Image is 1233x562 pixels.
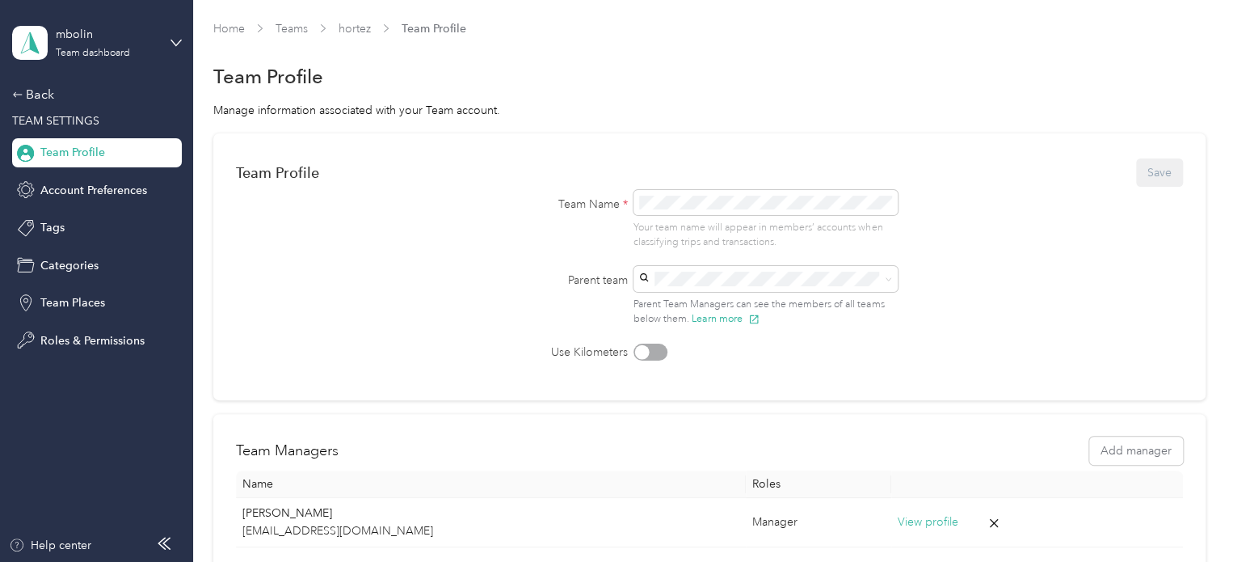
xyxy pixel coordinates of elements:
[236,164,319,181] div: Team Profile
[40,257,99,274] span: Categories
[12,85,174,104] div: Back
[242,505,739,522] p: [PERSON_NAME]
[40,182,147,199] span: Account Preferences
[483,272,629,289] label: Parent team
[213,68,323,85] h1: Team Profile
[40,294,105,311] span: Team Places
[40,332,145,349] span: Roles & Permissions
[633,298,884,326] span: Parent Team Managers can see the members of all teams below them.
[483,344,629,361] label: Use Kilometers
[12,114,99,128] span: TEAM SETTINGS
[242,522,739,540] p: [EMAIL_ADDRESS][DOMAIN_NAME]
[339,22,371,36] a: hortez
[213,102,1206,119] div: Manage information associated with your Team account.
[236,440,339,462] h2: Team Managers
[40,219,65,236] span: Tags
[692,311,760,326] button: Learn more
[483,196,629,213] label: Team Name
[9,537,91,554] button: Help center
[40,144,105,161] span: Team Profile
[1143,471,1233,562] iframe: Everlance-gr Chat Button Frame
[752,513,885,531] div: Manager
[898,513,958,531] button: View profile
[276,22,308,36] a: Teams
[236,471,746,498] th: Name
[402,20,466,37] span: Team Profile
[56,26,157,43] div: mbolin
[746,471,891,498] th: Roles
[56,49,130,58] div: Team dashboard
[633,221,898,249] p: Your team name will appear in members’ accounts when classifying trips and transactions.
[213,22,245,36] a: Home
[1089,437,1183,465] button: Add manager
